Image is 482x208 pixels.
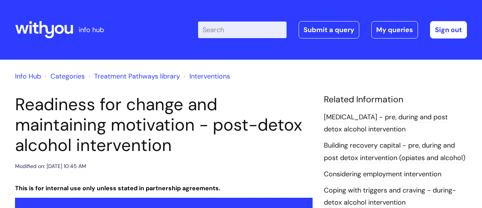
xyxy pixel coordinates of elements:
li: Treatment Pathways library [87,70,180,82]
a: Categories [50,72,85,81]
p: info hub [79,24,104,36]
a: Coping with triggers and craving - during-detox alcohol intervention [324,186,456,208]
li: Solution home [43,70,85,82]
a: Info Hub [15,72,41,81]
h1: Readiness for change and maintaining motivation - post-detox alcohol intervention [15,94,313,156]
a: Submit a query [299,21,359,39]
li: Interventions [182,70,230,82]
div: | - [198,21,467,39]
input: Search [198,22,287,38]
a: Building recovery capital - pre, during and post detox intervention (opiates and alcohol) [324,141,465,163]
div: Modified on: [DATE] 10:45 AM [15,162,86,171]
a: [MEDICAL_DATA] - pre, during and post detox alcohol intervention [324,112,448,134]
a: My queries [371,21,418,39]
strong: This is for internal use only unless stated in partnership agreements. [15,184,220,192]
a: Treatment Pathways library [94,72,180,81]
h4: Related Information [324,94,467,105]
a: Interventions [189,72,230,81]
a: Considering employment intervention [324,169,441,179]
a: Sign out [430,21,467,39]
